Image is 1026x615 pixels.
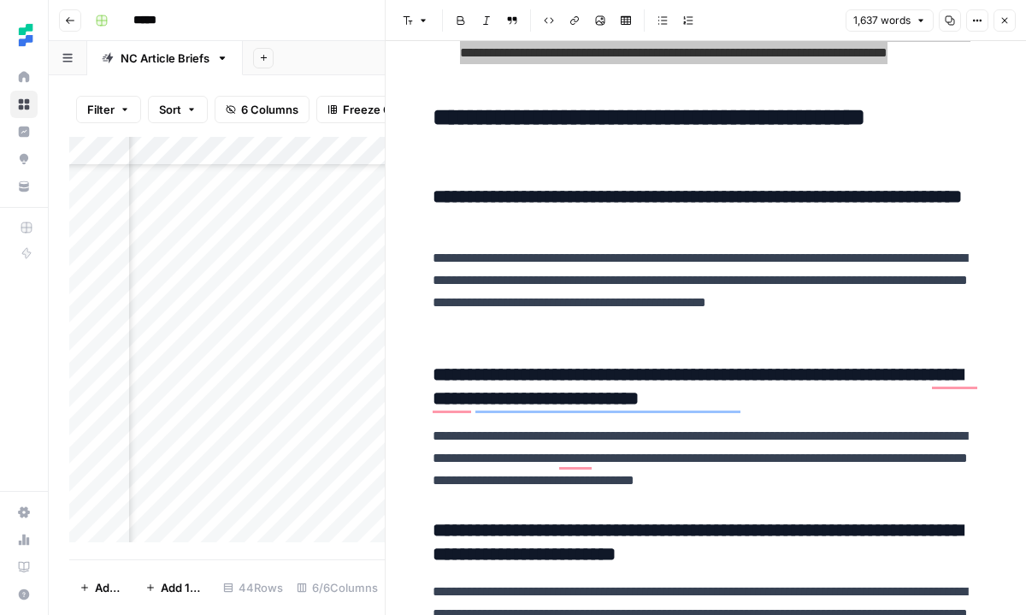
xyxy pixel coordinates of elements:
img: Ten Speed Logo [10,20,41,50]
span: Filter [87,101,115,118]
button: Help + Support [10,581,38,608]
button: 6 Columns [215,96,310,123]
a: Usage [10,526,38,553]
a: Settings [10,499,38,526]
button: Workspace: Ten Speed [10,14,38,56]
span: Freeze Columns [343,101,431,118]
span: 1,637 words [853,13,911,28]
span: Add Row [95,579,125,596]
div: NC Article Briefs [121,50,209,67]
span: Add 10 Rows [161,579,206,596]
div: 6/6 Columns [290,574,385,601]
a: Insights [10,118,38,145]
button: Freeze Columns [316,96,442,123]
div: 44 Rows [216,574,290,601]
a: Browse [10,91,38,118]
button: Filter [76,96,141,123]
a: Your Data [10,173,38,200]
button: 1,637 words [846,9,934,32]
button: Add 10 Rows [135,574,216,601]
a: Opportunities [10,145,38,173]
a: Learning Hub [10,553,38,581]
button: Sort [148,96,208,123]
button: Add Row [69,574,135,601]
a: NC Article Briefs [87,41,243,75]
span: Sort [159,101,181,118]
span: 6 Columns [241,101,298,118]
a: Home [10,63,38,91]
